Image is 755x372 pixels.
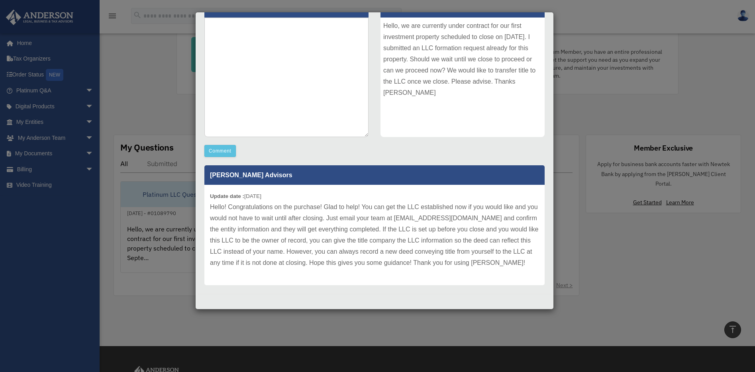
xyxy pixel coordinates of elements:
b: Update date : [210,193,244,199]
small: [DATE] [210,193,261,199]
button: Comment [204,145,236,157]
p: [PERSON_NAME] Advisors [204,165,545,185]
p: Hello! Congratulations on the purchase! Glad to help! You can get the LLC established now if you ... [210,202,539,268]
div: Hello, we are currently under contract for our first investment property scheduled to close on [D... [380,18,545,137]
